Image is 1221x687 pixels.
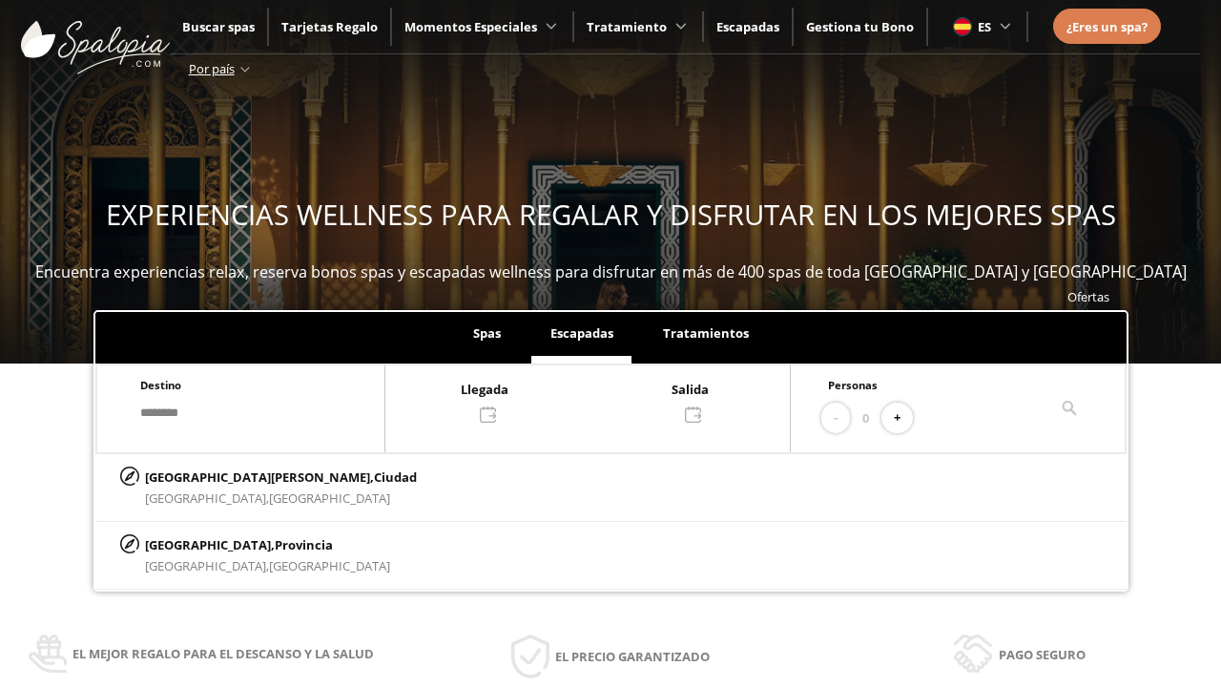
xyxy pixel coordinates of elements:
[999,644,1086,665] span: Pago seguro
[281,18,378,35] a: Tarjetas Regalo
[862,407,869,428] span: 0
[821,403,850,434] button: -
[1066,16,1148,37] a: ¿Eres un spa?
[106,196,1116,234] span: EXPERIENCIAS WELLNESS PARA REGALAR Y DISFRUTAR EN LOS MEJORES SPAS
[182,18,255,35] a: Buscar spas
[716,18,779,35] a: Escapadas
[1067,288,1109,305] a: Ofertas
[473,324,501,342] span: Spas
[145,489,269,507] span: [GEOGRAPHIC_DATA],
[1066,18,1148,35] span: ¿Eres un spa?
[72,643,374,664] span: El mejor regalo para el descanso y la salud
[189,60,235,77] span: Por país
[555,646,710,667] span: El precio garantizado
[145,557,269,574] span: [GEOGRAPHIC_DATA],
[806,18,914,35] a: Gestiona tu Bono
[145,467,417,488] p: [GEOGRAPHIC_DATA][PERSON_NAME],
[145,534,390,555] p: [GEOGRAPHIC_DATA],
[275,536,333,553] span: Provincia
[374,468,417,486] span: Ciudad
[269,489,390,507] span: [GEOGRAPHIC_DATA]
[663,324,749,342] span: Tratamientos
[828,378,878,392] span: Personas
[21,2,170,74] img: ImgLogoSpalopia.BvClDcEz.svg
[35,261,1187,282] span: Encuentra experiencias relax, reserva bonos spas y escapadas wellness para disfrutar en más de 40...
[269,557,390,574] span: [GEOGRAPHIC_DATA]
[140,378,181,392] span: Destino
[550,324,613,342] span: Escapadas
[881,403,913,434] button: +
